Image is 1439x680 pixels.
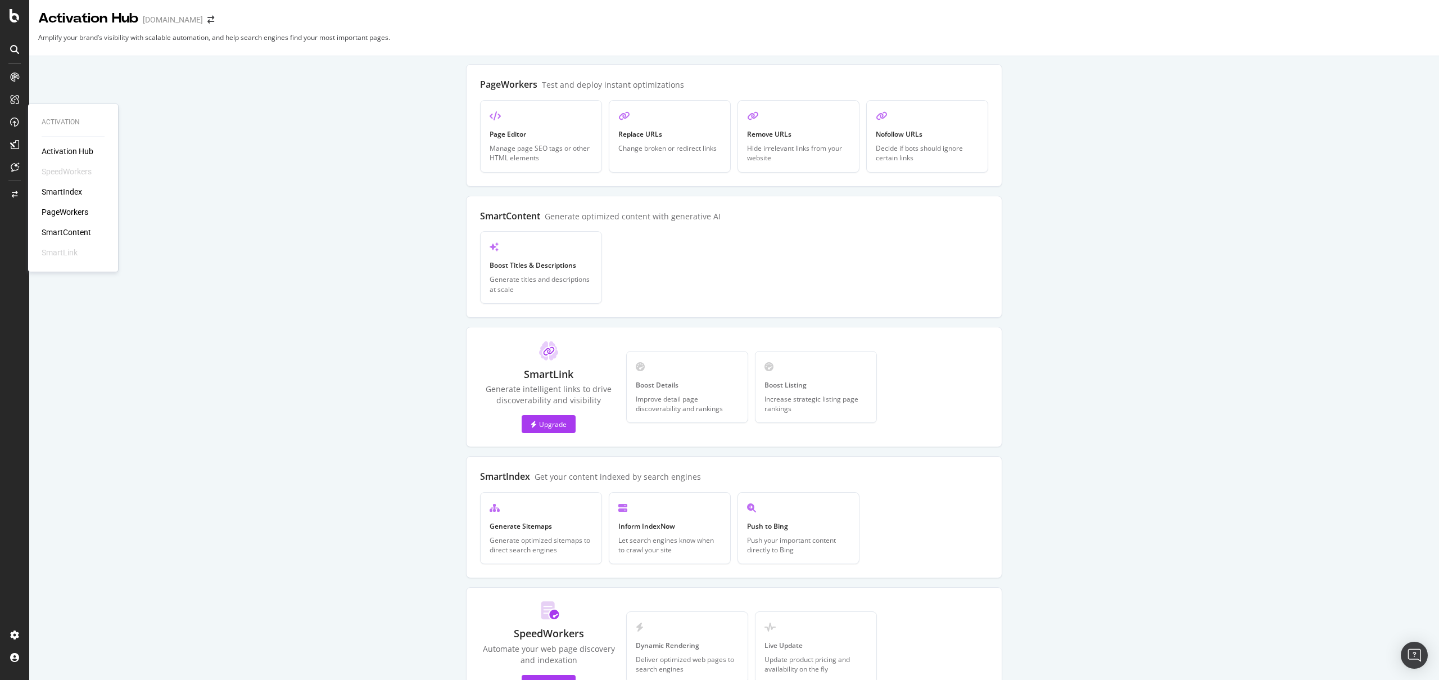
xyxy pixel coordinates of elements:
[480,643,617,666] div: Automate your web page discovery and indexation
[490,129,592,139] div: Page Editor
[609,100,731,172] a: Replace URLsChange broken or redirect links
[636,655,739,674] div: Deliver optimized web pages to search engines
[636,380,739,390] div: Boost Details
[747,521,850,531] div: Push to Bing
[524,367,573,382] div: SmartLink
[764,655,867,674] div: Update product pricing and availability on the fly
[876,143,979,163] div: Decide if bots should ignore certain links
[38,9,138,28] div: Activation Hub
[876,129,979,139] div: Nofollow URLs
[764,394,867,413] div: Increase strategic listing page rankings
[490,535,592,555] div: Generate optimized sitemaps to direct search engines
[618,535,721,555] div: Let search engines know when to crawl your site
[609,492,731,564] a: Inform IndexNowLet search engines know when to crawl your site
[42,206,88,218] a: PageWorkers
[38,33,390,51] div: Amplify your brand’s visibility with scalable automation, and help search engines find your most ...
[480,100,602,172] a: Page EditorManage page SEO tags or other HTML elements
[490,274,592,294] div: Generate titles and descriptions at scale
[42,227,91,238] a: SmartContent
[539,341,558,361] img: ClT5ayua.svg
[542,79,684,90] div: Test and deploy instant optimizations
[514,627,584,641] div: SpeedWorkers
[480,492,602,564] a: Generate SitemapsGenerate optimized sitemaps to direct search engines
[207,16,214,24] div: arrow-right-arrow-left
[1401,642,1428,669] div: Open Intercom Messenger
[764,641,867,650] div: Live Update
[490,260,592,270] div: Boost Titles & Descriptions
[531,420,567,429] div: Upgrade
[545,211,721,222] div: Generate optimized content with generative AI
[747,129,850,139] div: Remove URLs
[480,210,540,222] div: SmartContent
[42,146,93,157] a: Activation Hub
[42,166,92,177] div: SpeedWorkers
[42,247,78,258] div: SmartLink
[480,78,537,91] div: PageWorkers
[480,384,617,406] div: Generate intelligent links to drive discoverability and visibility
[636,641,739,650] div: Dynamic Rendering
[618,129,721,139] div: Replace URLs
[866,100,988,172] a: Nofollow URLsDecide if bots should ignore certain links
[737,100,859,172] a: Remove URLsHide irrelevant links from your website
[636,394,739,413] div: Improve detail page discoverability and rankings
[535,471,701,482] div: Get your content indexed by search engines
[538,601,559,620] img: BeK2xBaZ.svg
[618,143,721,153] div: Change broken or redirect links
[490,143,592,163] div: Manage page SEO tags or other HTML elements
[42,186,82,197] a: SmartIndex
[480,470,530,483] div: SmartIndex
[618,521,721,531] div: Inform IndexNow
[737,492,859,564] a: Push to BingPush your important content directly to Bing
[764,380,867,390] div: Boost Listing
[480,231,602,303] a: Boost Titles & DescriptionsGenerate titles and descriptions at scale
[42,118,105,127] div: Activation
[747,143,850,163] div: Hide irrelevant links from your website
[490,521,592,531] div: Generate Sitemaps
[143,14,203,25] div: [DOMAIN_NAME]
[522,415,576,433] button: Upgrade
[747,535,850,555] div: Push your important content directly to Bing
